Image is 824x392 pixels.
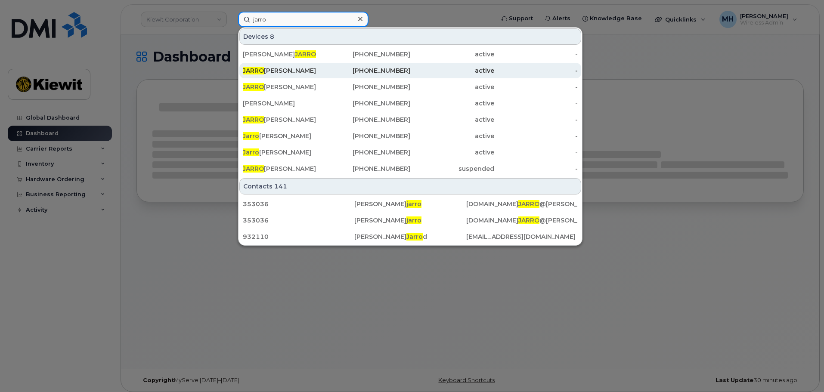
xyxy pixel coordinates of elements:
[406,216,421,224] span: jarro
[327,83,411,91] div: [PHONE_NUMBER]
[406,200,421,208] span: jarro
[243,115,327,124] div: [PERSON_NAME]
[410,83,494,91] div: active
[239,28,581,45] div: Devices
[239,96,581,111] a: [PERSON_NAME][PHONE_NUMBER]active-
[243,132,327,140] div: [PERSON_NAME]
[410,66,494,75] div: active
[243,164,327,173] div: [PERSON_NAME]
[327,132,411,140] div: [PHONE_NUMBER]
[410,115,494,124] div: active
[295,50,316,58] span: JARRO
[243,148,259,156] span: Jarro
[327,164,411,173] div: [PHONE_NUMBER]
[239,63,581,78] a: JARRO[PERSON_NAME][PHONE_NUMBER]active-
[327,115,411,124] div: [PHONE_NUMBER]
[243,200,354,208] div: 353036
[518,216,539,224] span: JARRO
[787,355,818,386] iframe: Messenger Launcher
[239,46,581,62] a: [PERSON_NAME]JARRO[PHONE_NUMBER]active-
[239,196,581,212] a: 353036[PERSON_NAME]jarro[DOMAIN_NAME]JARRO@[PERSON_NAME][DOMAIN_NAME]
[243,116,264,123] span: JARRO
[270,32,274,41] span: 8
[239,229,581,244] a: 932110[PERSON_NAME]Jarrod[EMAIL_ADDRESS][DOMAIN_NAME]
[239,112,581,127] a: JARRO[PERSON_NAME][PHONE_NUMBER]active-
[494,66,578,75] div: -
[494,164,578,173] div: -
[327,50,411,59] div: [PHONE_NUMBER]
[239,128,581,144] a: Jarro[PERSON_NAME][PHONE_NUMBER]active-
[239,213,581,228] a: 353036[PERSON_NAME]jarro[DOMAIN_NAME]JARRO@[PERSON_NAME][DOMAIN_NAME]
[494,50,578,59] div: -
[354,200,466,208] div: [PERSON_NAME]
[466,216,578,225] div: [DOMAIN_NAME] @[PERSON_NAME][DOMAIN_NAME]
[243,216,354,225] div: 353036
[243,132,259,140] span: Jarro
[274,182,287,191] span: 141
[410,50,494,59] div: active
[239,178,581,194] div: Contacts
[243,99,327,108] div: [PERSON_NAME]
[243,67,264,74] span: JARRO
[243,148,327,157] div: [PERSON_NAME]
[243,165,264,173] span: JARRO
[243,83,327,91] div: [PERSON_NAME]
[494,99,578,108] div: -
[243,83,264,91] span: JARRO
[239,145,581,160] a: Jarro[PERSON_NAME][PHONE_NUMBER]active-
[327,99,411,108] div: [PHONE_NUMBER]
[518,200,539,208] span: JARRO
[327,66,411,75] div: [PHONE_NUMBER]
[466,232,578,241] div: [EMAIL_ADDRESS][DOMAIN_NAME]
[243,66,327,75] div: [PERSON_NAME]
[243,50,327,59] div: [PERSON_NAME]
[243,232,354,241] div: 932110
[410,148,494,157] div: active
[466,200,578,208] div: [DOMAIN_NAME] @[PERSON_NAME][DOMAIN_NAME]
[494,148,578,157] div: -
[239,79,581,95] a: JARRO[PERSON_NAME][PHONE_NUMBER]active-
[410,132,494,140] div: active
[410,164,494,173] div: suspended
[494,83,578,91] div: -
[239,161,581,176] a: JARRO[PERSON_NAME][PHONE_NUMBER]suspended-
[327,148,411,157] div: [PHONE_NUMBER]
[406,233,423,241] span: Jarro
[354,232,466,241] div: [PERSON_NAME] d
[410,99,494,108] div: active
[494,115,578,124] div: -
[354,216,466,225] div: [PERSON_NAME]
[494,132,578,140] div: -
